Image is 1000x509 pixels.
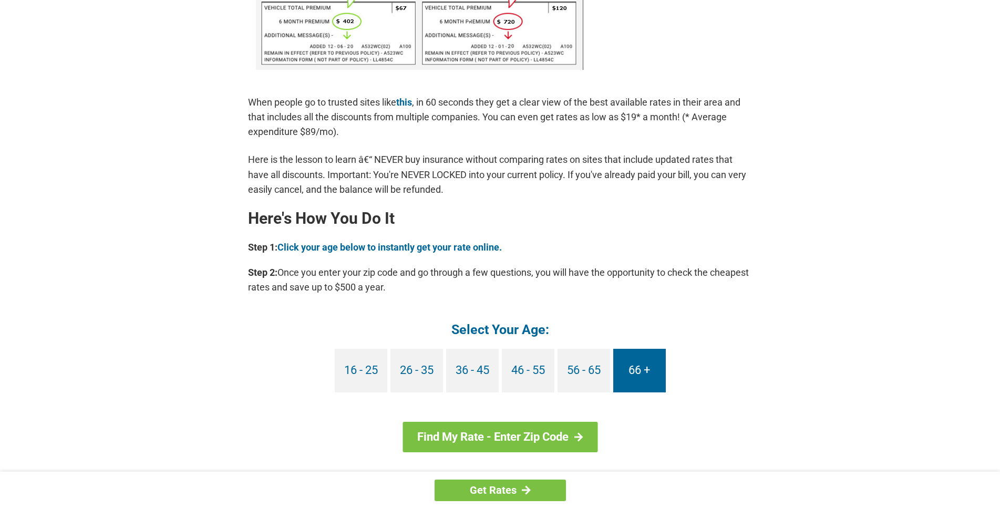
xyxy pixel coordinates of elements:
a: Click your age below to instantly get your rate online. [277,242,502,253]
p: Here is the lesson to learn â€“ NEVER buy insurance without comparing rates on sites that include... [248,152,752,196]
a: Get Rates [435,480,566,501]
a: this [396,97,412,108]
a: 46 - 55 [502,349,554,392]
a: Find My Rate - Enter Zip Code [403,422,597,452]
b: Step 2: [248,267,277,278]
a: 66 + [613,349,666,392]
a: 56 - 65 [558,349,610,392]
h4: Select Your Age: [248,321,752,338]
h2: Here's How You Do It [248,210,752,227]
a: 16 - 25 [335,349,387,392]
a: 26 - 35 [390,349,443,392]
p: When people go to trusted sites like , in 60 seconds they get a clear view of the best available ... [248,95,752,139]
b: Step 1: [248,242,277,253]
p: Once you enter your zip code and go through a few questions, you will have the opportunity to che... [248,265,752,295]
a: 36 - 45 [446,349,499,392]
